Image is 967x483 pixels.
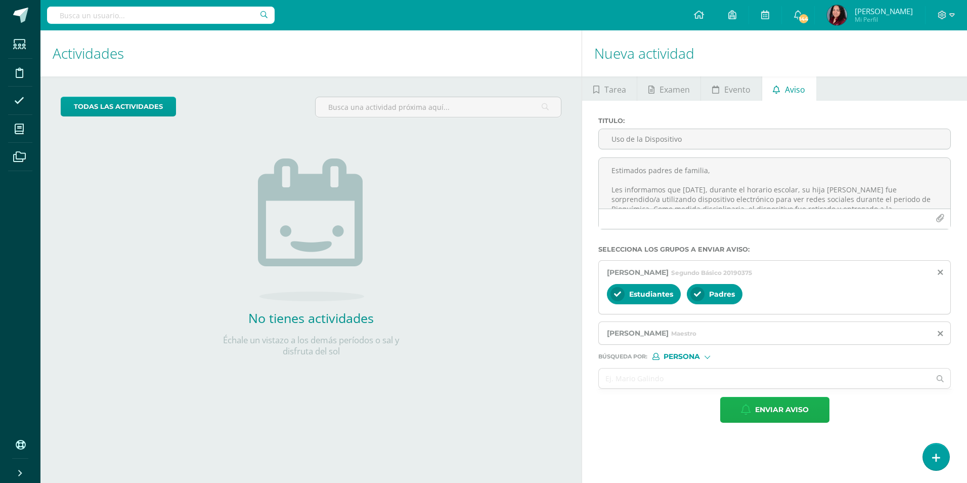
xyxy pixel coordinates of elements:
[671,269,752,276] span: Segundo Básico 20190375
[599,369,930,388] input: Ej. Mario Galindo
[316,97,561,117] input: Busca una actividad próxima aquí...
[53,30,569,76] h1: Actividades
[755,397,809,422] span: Enviar aviso
[594,30,955,76] h1: Nueva actividad
[855,15,913,24] span: Mi Perfil
[724,77,751,102] span: Evento
[671,330,696,337] span: Maestro
[604,77,626,102] span: Tarea
[720,397,829,423] button: Enviar aviso
[61,97,176,116] a: todas las Actividades
[629,290,673,299] span: Estudiantes
[827,5,847,25] img: d1a1e1938b2129473632f39149ad8a41.png
[258,158,364,301] img: no_activities.png
[598,354,647,359] span: Búsqueda por :
[637,76,700,101] a: Examen
[660,77,690,102] span: Examen
[598,117,951,125] label: Titulo :
[709,290,735,299] span: Padres
[599,129,950,149] input: Titulo
[762,76,816,101] a: Aviso
[607,329,669,338] span: [PERSON_NAME]
[47,7,275,24] input: Busca un usuario...
[598,246,951,253] label: Selecciona los grupos a enviar aviso :
[210,335,412,357] p: Échale un vistazo a los demás períodos o sal y disfruta del sol
[652,353,728,360] div: [object Object]
[701,76,761,101] a: Evento
[210,309,412,327] h2: No tienes actividades
[664,354,700,359] span: Persona
[855,6,913,16] span: [PERSON_NAME]
[607,268,669,277] span: [PERSON_NAME]
[599,158,950,209] textarea: Estimados padres de familia, Les informamos que [DATE], durante el horario escolar, su hija [PERS...
[798,13,809,24] span: 144
[582,76,637,101] a: Tarea
[785,77,805,102] span: Aviso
